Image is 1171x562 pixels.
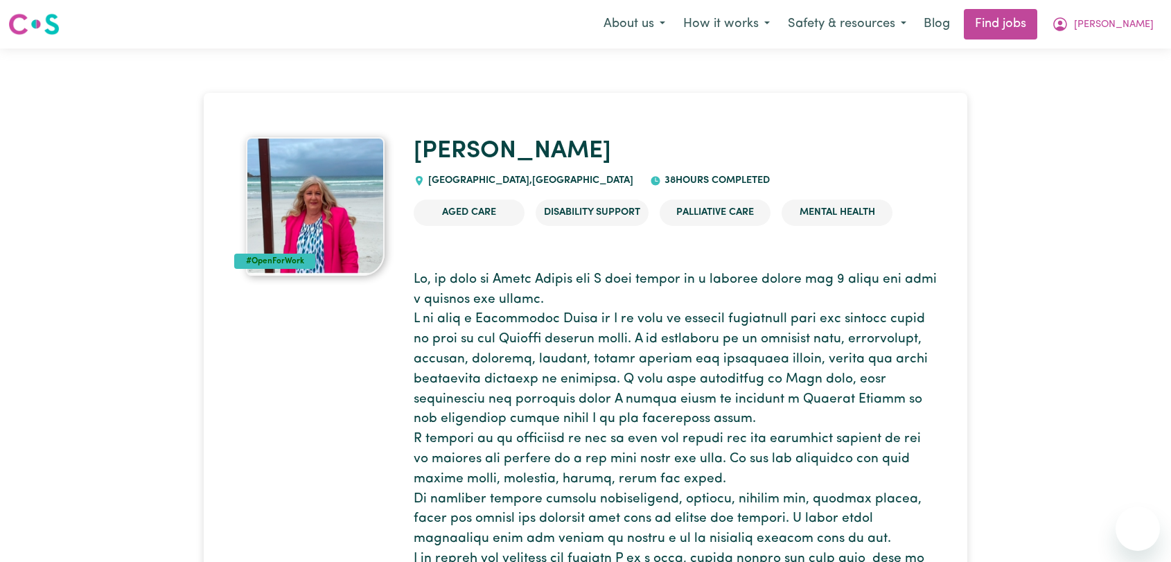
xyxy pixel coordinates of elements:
[660,200,771,226] li: Palliative care
[779,10,915,39] button: Safety & resources
[661,175,770,186] span: 38 hours completed
[915,9,958,39] a: Blog
[1074,17,1154,33] span: [PERSON_NAME]
[234,137,398,276] a: Jennifer's profile picture'#OpenForWork
[1116,507,1160,551] iframe: Button to launch messaging window
[8,8,60,40] a: Careseekers logo
[414,139,611,164] a: [PERSON_NAME]
[1043,10,1163,39] button: My Account
[8,12,60,37] img: Careseekers logo
[964,9,1037,39] a: Find jobs
[595,10,674,39] button: About us
[246,137,385,276] img: Jennifer
[425,175,633,186] span: [GEOGRAPHIC_DATA] , [GEOGRAPHIC_DATA]
[782,200,892,226] li: Mental Health
[536,200,649,226] li: Disability Support
[234,254,316,269] div: #OpenForWork
[414,200,525,226] li: Aged Care
[674,10,779,39] button: How it works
